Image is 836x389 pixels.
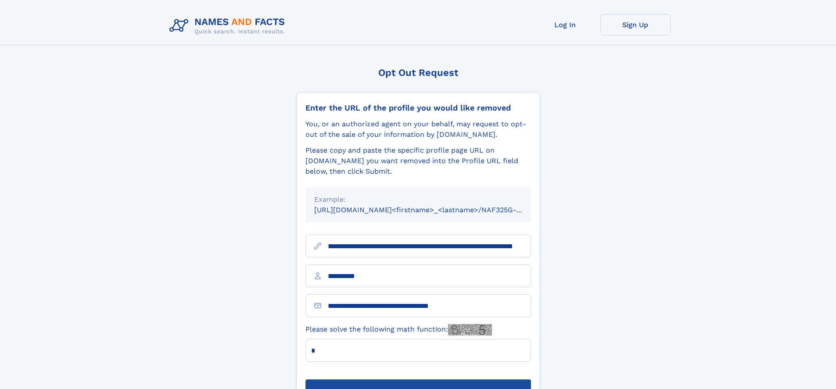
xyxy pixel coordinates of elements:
[305,324,492,335] label: Please solve the following math function:
[166,14,292,38] img: Logo Names and Facts
[296,67,540,78] div: Opt Out Request
[305,103,531,113] div: Enter the URL of the profile you would like removed
[305,119,531,140] div: You, or an authorized agent on your behalf, may request to opt-out of the sale of your informatio...
[305,145,531,177] div: Please copy and paste the specific profile page URL on [DOMAIN_NAME] you want removed into the Pr...
[600,14,671,36] a: Sign Up
[314,206,548,214] small: [URL][DOMAIN_NAME]<firstname>_<lastname>/NAF325G-xxxxxxxx
[530,14,600,36] a: Log In
[314,194,522,205] div: Example:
